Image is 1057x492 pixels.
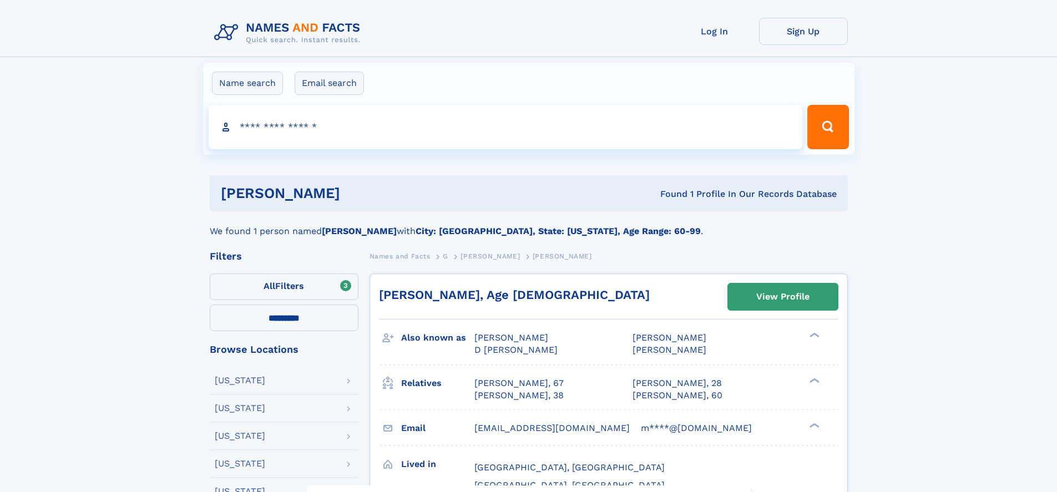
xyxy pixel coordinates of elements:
[474,423,630,433] span: [EMAIL_ADDRESS][DOMAIN_NAME]
[633,344,706,355] span: [PERSON_NAME]
[210,251,358,261] div: Filters
[401,455,474,474] h3: Lived in
[295,72,364,95] label: Email search
[474,344,558,355] span: D [PERSON_NAME]
[221,186,500,200] h1: [PERSON_NAME]
[474,389,564,402] a: [PERSON_NAME], 38
[215,376,265,385] div: [US_STATE]
[474,480,665,490] span: [GEOGRAPHIC_DATA], [GEOGRAPHIC_DATA]
[807,422,820,429] div: ❯
[807,105,848,149] button: Search Button
[379,288,650,302] a: [PERSON_NAME], Age [DEMOGRAPHIC_DATA]
[633,389,722,402] a: [PERSON_NAME], 60
[728,283,838,310] a: View Profile
[210,18,370,48] img: Logo Names and Facts
[215,459,265,468] div: [US_STATE]
[210,344,358,354] div: Browse Locations
[474,332,548,343] span: [PERSON_NAME]
[401,374,474,393] h3: Relatives
[633,377,722,389] a: [PERSON_NAME], 28
[210,273,358,300] label: Filters
[461,249,520,263] a: [PERSON_NAME]
[474,462,665,473] span: [GEOGRAPHIC_DATA], [GEOGRAPHIC_DATA]
[443,249,448,263] a: G
[443,252,448,260] span: G
[209,105,803,149] input: search input
[670,18,759,45] a: Log In
[401,328,474,347] h3: Also known as
[807,377,820,384] div: ❯
[215,404,265,413] div: [US_STATE]
[264,281,275,291] span: All
[210,211,848,238] div: We found 1 person named with .
[370,249,431,263] a: Names and Facts
[474,377,564,389] a: [PERSON_NAME], 67
[322,226,397,236] b: [PERSON_NAME]
[759,18,848,45] a: Sign Up
[756,284,810,310] div: View Profile
[633,332,706,343] span: [PERSON_NAME]
[416,226,701,236] b: City: [GEOGRAPHIC_DATA], State: [US_STATE], Age Range: 60-99
[401,419,474,438] h3: Email
[500,188,837,200] div: Found 1 Profile In Our Records Database
[212,72,283,95] label: Name search
[533,252,592,260] span: [PERSON_NAME]
[461,252,520,260] span: [PERSON_NAME]
[807,332,820,339] div: ❯
[215,432,265,440] div: [US_STATE]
